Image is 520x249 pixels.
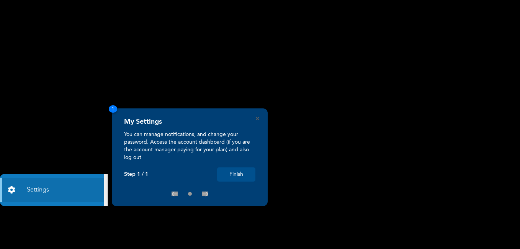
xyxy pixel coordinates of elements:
button: Finish [217,167,255,182]
p: Step 1 / 1 [124,171,148,178]
button: Close [256,117,259,120]
h4: My Settings [124,118,162,126]
p: You can manage notifications, and change your password. Access the account dashboard (if you are ... [124,131,255,161]
span: 1 [109,105,117,113]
